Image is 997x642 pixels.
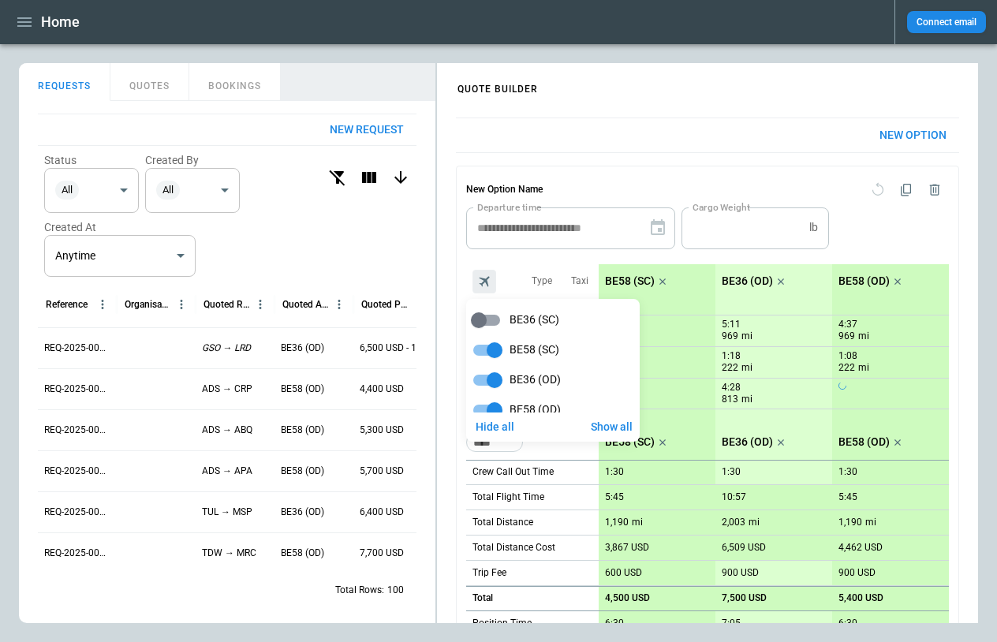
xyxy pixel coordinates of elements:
[510,313,559,327] span: BE36 (SC)
[469,416,520,439] button: Hide all
[510,373,561,386] span: BE36 (OD)
[586,416,637,439] button: Show all
[466,299,640,431] div: scrollable content
[510,343,559,356] span: BE58 (SC)
[510,403,561,416] span: BE58 (OD)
